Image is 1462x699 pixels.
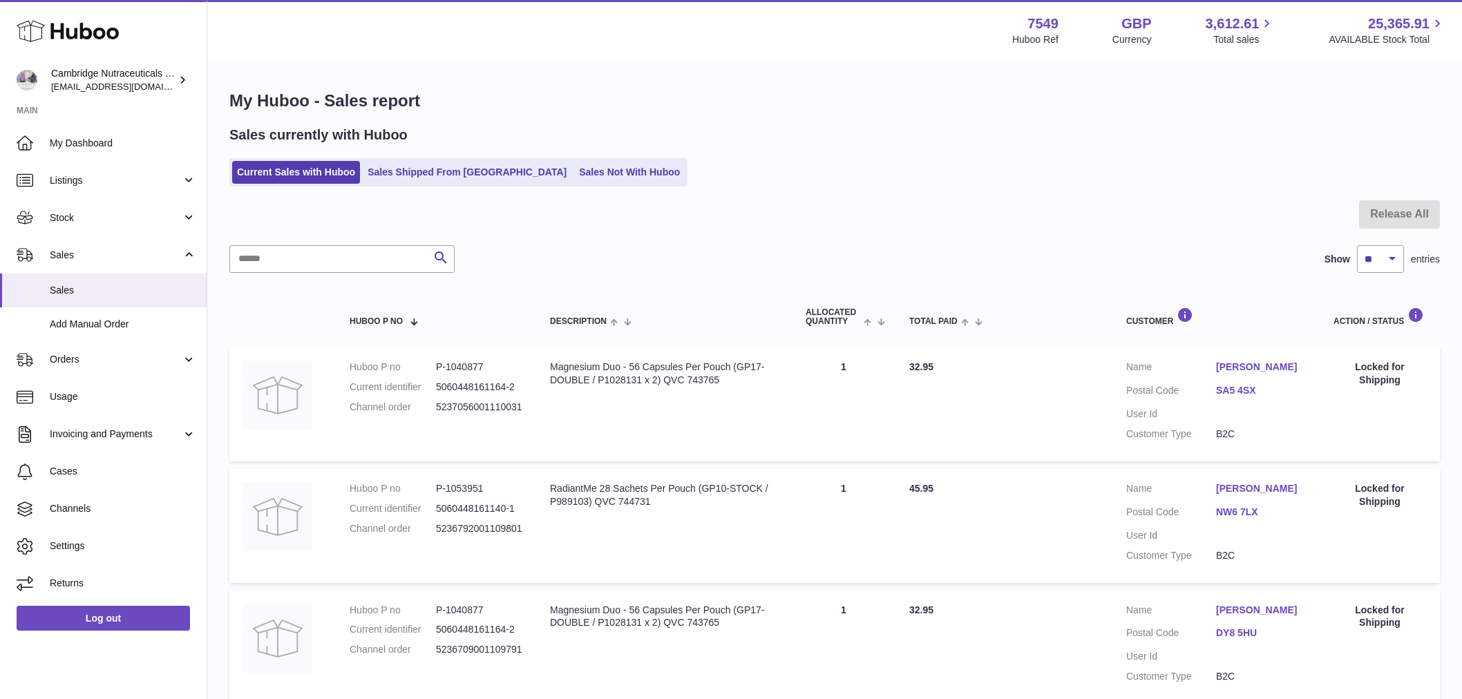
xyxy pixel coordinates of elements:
div: Customer [1126,307,1306,326]
dt: Customer Type [1126,428,1216,441]
a: [PERSON_NAME] [1216,604,1306,617]
dd: 5060448161164-2 [436,381,522,394]
span: 25,365.91 [1368,15,1430,33]
span: Cases [50,465,196,478]
dt: Huboo P no [350,604,436,617]
span: My Dashboard [50,137,196,150]
div: Action / Status [1333,307,1426,326]
dd: 5236792001109801 [436,522,522,535]
span: Usage [50,390,196,403]
span: Returns [50,577,196,590]
span: Orders [50,353,182,366]
dt: Huboo P no [350,361,436,374]
dd: B2C [1216,428,1306,441]
dt: Customer Type [1126,670,1216,683]
dt: Customer Type [1126,549,1216,562]
strong: 7549 [1027,15,1058,33]
a: DY8 5HU [1216,626,1306,640]
a: NW6 7LX [1216,506,1306,519]
dt: Name [1126,482,1216,499]
div: Locked for Shipping [1333,361,1426,387]
dt: Channel order [350,522,436,535]
img: qvc@camnutra.com [17,70,37,90]
span: Listings [50,174,182,187]
dd: 5060448161164-2 [436,623,522,636]
a: Log out [17,606,190,631]
dt: User Id [1126,408,1216,421]
dt: Name [1126,604,1216,620]
div: Huboo Ref [1012,33,1058,46]
span: 32.95 [909,604,933,615]
img: no-photo.jpg [243,361,312,430]
a: 3,612.61 Total sales [1206,15,1275,46]
span: Total sales [1213,33,1275,46]
dt: Current identifier [350,381,436,394]
dt: Huboo P no [350,482,436,495]
td: 1 [792,347,895,461]
label: Show [1325,253,1350,266]
span: 32.95 [909,361,933,372]
dt: User Id [1126,529,1216,542]
h2: Sales currently with Huboo [229,126,408,144]
img: no-photo.jpg [243,604,312,673]
span: 45.95 [909,483,933,494]
div: Magnesium Duo - 56 Capsules Per Pouch (GP17-DOUBLE / P1028131 x 2) QVC 743765 [550,604,778,630]
dt: Postal Code [1126,626,1216,643]
span: Description [550,317,607,326]
dd: 5237056001110031 [436,401,522,414]
span: Add Manual Order [50,318,196,331]
dt: Postal Code [1126,384,1216,401]
dd: 5060448161140-1 [436,502,522,515]
dd: P-1053951 [436,482,522,495]
div: Cambridge Nutraceuticals Ltd [51,67,175,93]
span: Sales [50,284,196,297]
dd: B2C [1216,670,1306,683]
a: Sales Not With Huboo [574,161,685,184]
a: [PERSON_NAME] [1216,482,1306,495]
div: Locked for Shipping [1333,482,1426,508]
span: Huboo P no [350,317,403,326]
dt: Name [1126,361,1216,377]
dt: User Id [1126,650,1216,663]
dt: Postal Code [1126,506,1216,522]
dd: B2C [1216,549,1306,562]
dt: Current identifier [350,623,436,636]
div: RadiantMe 28 Sachets Per Pouch (GP10-STOCK / P989103) QVC 744731 [550,482,778,508]
a: Current Sales with Huboo [232,161,360,184]
span: AVAILABLE Stock Total [1329,33,1445,46]
a: SA5 4SX [1216,384,1306,397]
dt: Current identifier [350,502,436,515]
span: Stock [50,211,182,224]
div: Magnesium Duo - 56 Capsules Per Pouch (GP17-DOUBLE / P1028131 x 2) QVC 743765 [550,361,778,387]
div: Currency [1112,33,1152,46]
div: Locked for Shipping [1333,604,1426,630]
span: Sales [50,249,182,262]
a: Sales Shipped From [GEOGRAPHIC_DATA] [363,161,571,184]
span: Settings [50,539,196,553]
span: 3,612.61 [1206,15,1260,33]
a: [PERSON_NAME] [1216,361,1306,374]
span: entries [1411,253,1440,266]
img: no-photo.jpg [243,482,312,551]
span: ALLOCATED Quantity [806,308,860,326]
td: 1 [792,468,895,583]
span: Invoicing and Payments [50,428,182,441]
dd: P-1040877 [436,361,522,374]
dt: Channel order [350,401,436,414]
dd: 5236709001109791 [436,643,522,656]
h1: My Huboo - Sales report [229,90,1440,112]
span: Total paid [909,317,958,326]
a: 25,365.91 AVAILABLE Stock Total [1329,15,1445,46]
dt: Channel order [350,643,436,656]
strong: GBP [1121,15,1151,33]
span: [EMAIL_ADDRESS][DOMAIN_NAME] [51,81,203,92]
span: Channels [50,502,196,515]
dd: P-1040877 [436,604,522,617]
